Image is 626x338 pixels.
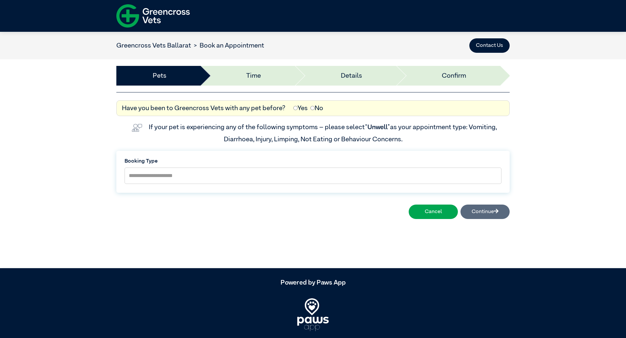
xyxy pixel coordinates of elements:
label: Have you been to Greencross Vets with any pet before? [122,103,285,113]
li: Book an Appointment [191,41,264,50]
img: PawsApp [297,298,329,331]
h5: Powered by Paws App [116,279,510,287]
label: Yes [293,103,308,113]
img: f-logo [116,2,190,30]
img: vet [129,121,145,134]
input: No [310,106,315,110]
span: “Unwell” [365,124,390,130]
a: Greencross Vets Ballarat [116,42,191,49]
button: Contact Us [469,38,510,53]
label: No [310,103,323,113]
label: If your pet is experiencing any of the following symptoms – please select as your appointment typ... [149,124,498,142]
input: Yes [293,106,298,110]
label: Booking Type [125,157,501,165]
nav: breadcrumb [116,41,264,50]
a: Pets [153,71,166,81]
button: Cancel [409,205,458,219]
